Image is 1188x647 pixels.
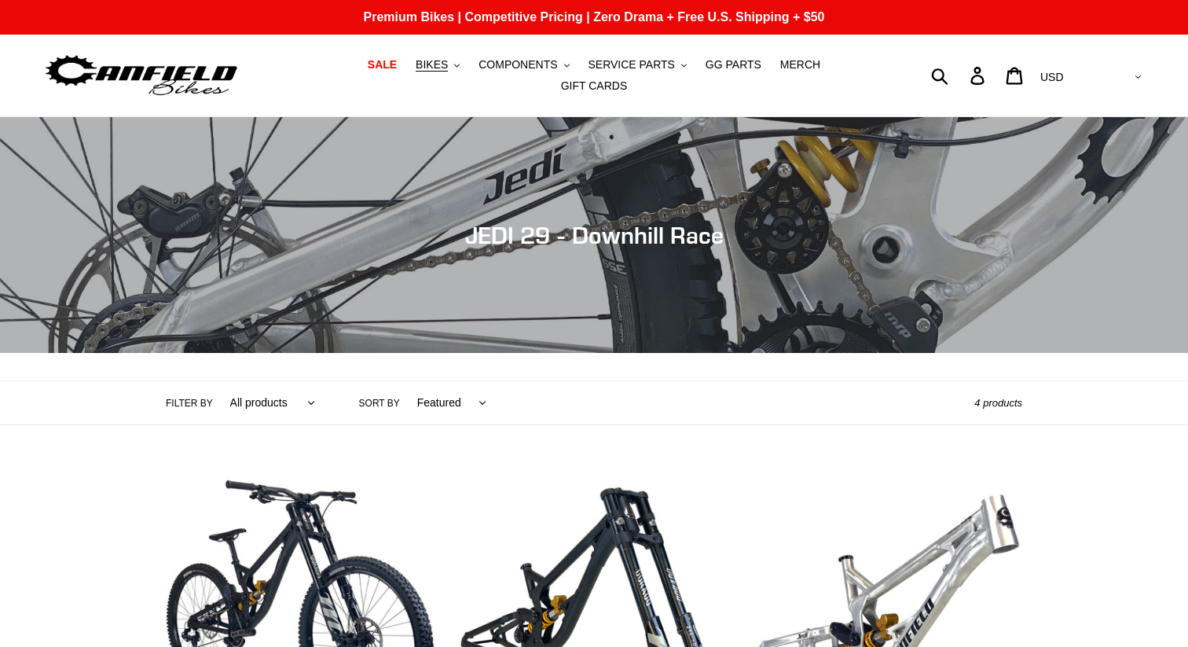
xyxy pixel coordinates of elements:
[166,396,213,410] label: Filter by
[780,58,820,72] span: MERCH
[698,54,769,75] a: GG PARTS
[408,54,467,75] button: BIKES
[478,58,557,72] span: COMPONENTS
[465,221,724,249] span: JEDI 29 - Downhill Race
[588,58,674,72] span: SERVICE PARTS
[360,54,405,75] a: SALE
[940,58,980,93] input: Search
[553,75,636,97] a: GIFT CARDS
[471,54,577,75] button: COMPONENTS
[561,79,628,93] span: GIFT CARDS
[368,58,397,72] span: SALE
[43,51,240,101] img: Canfield Bikes
[416,58,448,72] span: BIKES
[359,396,400,410] label: Sort by
[706,58,761,72] span: GG PARTS
[772,54,828,75] a: MERCH
[580,54,694,75] button: SERVICE PARTS
[974,397,1022,409] span: 4 products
